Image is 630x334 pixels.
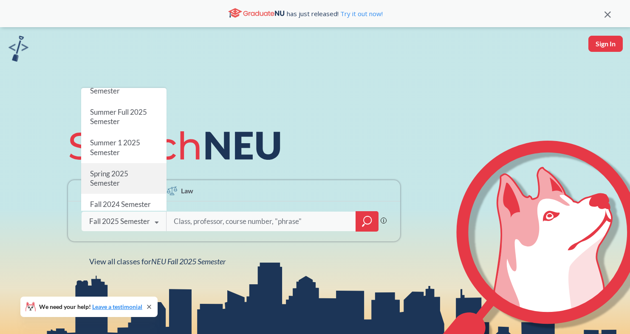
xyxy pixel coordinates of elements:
[173,212,350,230] input: Class, professor, course number, "phrase"
[90,77,140,95] span: Summer 2 2025 Semester
[181,186,193,195] span: Law
[90,169,128,187] span: Spring 2025 Semester
[92,303,142,310] a: Leave a testimonial
[39,304,142,310] span: We need your help!
[90,108,147,126] span: Summer Full 2025 Semester
[89,257,226,266] span: View all classes for
[90,139,140,157] span: Summer 1 2025 Semester
[588,36,623,52] button: Sign In
[356,211,379,232] div: magnifying glass
[362,215,372,227] svg: magnifying glass
[151,257,226,266] span: NEU Fall 2025 Semester
[8,36,28,62] img: sandbox logo
[89,217,150,226] div: Fall 2025 Semester
[8,36,28,64] a: sandbox logo
[90,200,151,209] span: Fall 2024 Semester
[339,9,383,18] a: Try it out now!
[287,9,383,18] span: has just released!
